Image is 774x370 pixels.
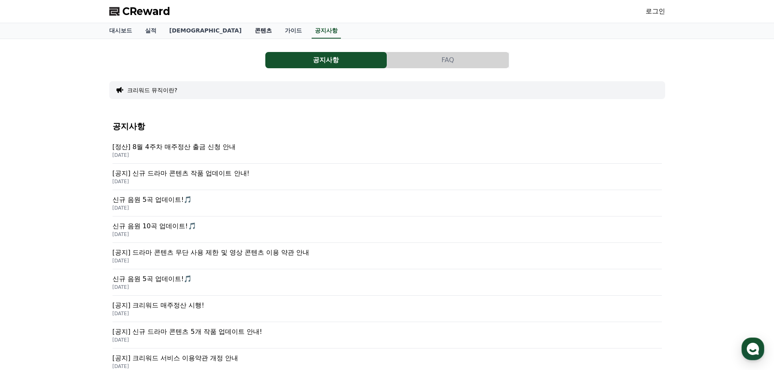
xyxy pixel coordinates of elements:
[113,301,662,310] p: [공지] 크리워드 매주정산 시행!
[127,86,178,94] button: 크리워드 뮤직이란?
[122,5,170,18] span: CReward
[105,257,156,278] a: 설정
[113,137,662,164] a: [정산] 8월 4주차 매주정산 출금 신청 안내 [DATE]
[113,257,662,264] p: [DATE]
[103,23,139,39] a: 대시보드
[646,6,665,16] a: 로그인
[113,284,662,290] p: [DATE]
[113,363,662,370] p: [DATE]
[113,274,662,284] p: 신규 음원 5곡 업데이트!🎵
[113,195,662,205] p: 신규 음원 5곡 업데이트!🎵
[113,337,662,343] p: [DATE]
[109,5,170,18] a: CReward
[387,52,509,68] button: FAQ
[113,152,662,158] p: [DATE]
[113,243,662,269] a: [공지] 드라마 콘텐츠 무단 사용 제한 및 영상 콘텐츠 이용 약관 안내 [DATE]
[265,52,387,68] button: 공지사항
[113,327,662,337] p: [공지] 신규 드라마 콘텐츠 5개 작품 업데이트 안내!
[54,257,105,278] a: 대화
[278,23,308,39] a: 가이드
[74,270,84,277] span: 대화
[113,296,662,322] a: [공지] 크리워드 매주정산 시행! [DATE]
[113,353,662,363] p: [공지] 크리워드 서비스 이용약관 개정 안내
[113,164,662,190] a: [공지] 신규 드라마 콘텐츠 작품 업데이트 안내! [DATE]
[26,270,30,276] span: 홈
[113,169,662,178] p: [공지] 신규 드라마 콘텐츠 작품 업데이트 안내!
[113,122,662,131] h4: 공지사항
[113,310,662,317] p: [DATE]
[387,52,509,68] a: FAQ
[139,23,163,39] a: 실적
[2,257,54,278] a: 홈
[113,216,662,243] a: 신규 음원 10곡 업데이트!🎵 [DATE]
[312,23,341,39] a: 공지사항
[113,190,662,216] a: 신규 음원 5곡 업데이트!🎵 [DATE]
[113,221,662,231] p: 신규 음원 10곡 업데이트!🎵
[113,269,662,296] a: 신규 음원 5곡 업데이트!🎵 [DATE]
[163,23,248,39] a: [DEMOGRAPHIC_DATA]
[113,178,662,185] p: [DATE]
[113,205,662,211] p: [DATE]
[113,248,662,257] p: [공지] 드라마 콘텐츠 무단 사용 제한 및 영상 콘텐츠 이용 약관 안내
[126,270,135,276] span: 설정
[113,142,662,152] p: [정산] 8월 4주차 매주정산 출금 신청 안내
[113,231,662,238] p: [DATE]
[248,23,278,39] a: 콘텐츠
[113,322,662,348] a: [공지] 신규 드라마 콘텐츠 5개 작품 업데이트 안내! [DATE]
